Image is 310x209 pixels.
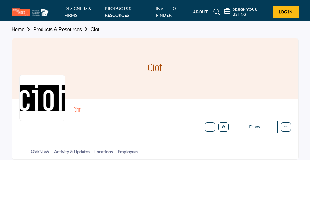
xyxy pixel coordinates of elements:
h5: DESIGN YOUR LISTING [232,7,268,16]
a: Employees [117,148,138,159]
h1: Ciot [148,38,162,99]
span: Log In [279,9,293,14]
a: Home [12,27,33,32]
button: Log In [273,6,298,18]
a: PRODUCTS & RESOURCES [105,6,132,18]
a: Ciot [90,27,99,32]
a: Search [211,7,221,17]
button: Follow [232,121,277,133]
a: Overview [31,148,50,159]
a: DESIGNERS & FIRMS [65,6,91,18]
h2: Ciot [73,107,242,115]
a: Products & Resources [33,27,91,32]
img: site Logo [12,8,52,16]
button: More details [281,122,291,132]
div: DESIGN YOUR LISTING [224,7,268,16]
a: Activity & Updates [54,148,90,159]
button: Like [218,122,229,132]
a: ABOUT [193,9,208,14]
a: INVITE TO FINDER [156,6,176,18]
a: Locations [94,148,113,159]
